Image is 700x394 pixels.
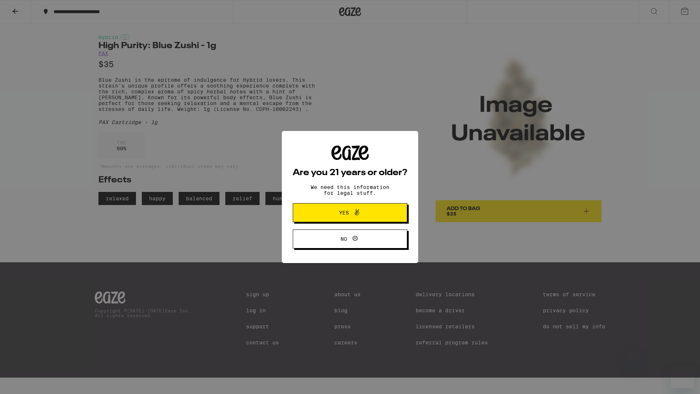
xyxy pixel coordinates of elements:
iframe: Button to launch messaging window [671,365,694,388]
span: No [341,236,347,242]
p: We need this information for legal stuff. [304,184,396,196]
h2: Are you 21 years or older? [293,169,407,177]
button: No [293,229,407,248]
button: Yes [293,203,407,222]
span: Yes [339,210,349,215]
iframe: Close message [626,347,640,362]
